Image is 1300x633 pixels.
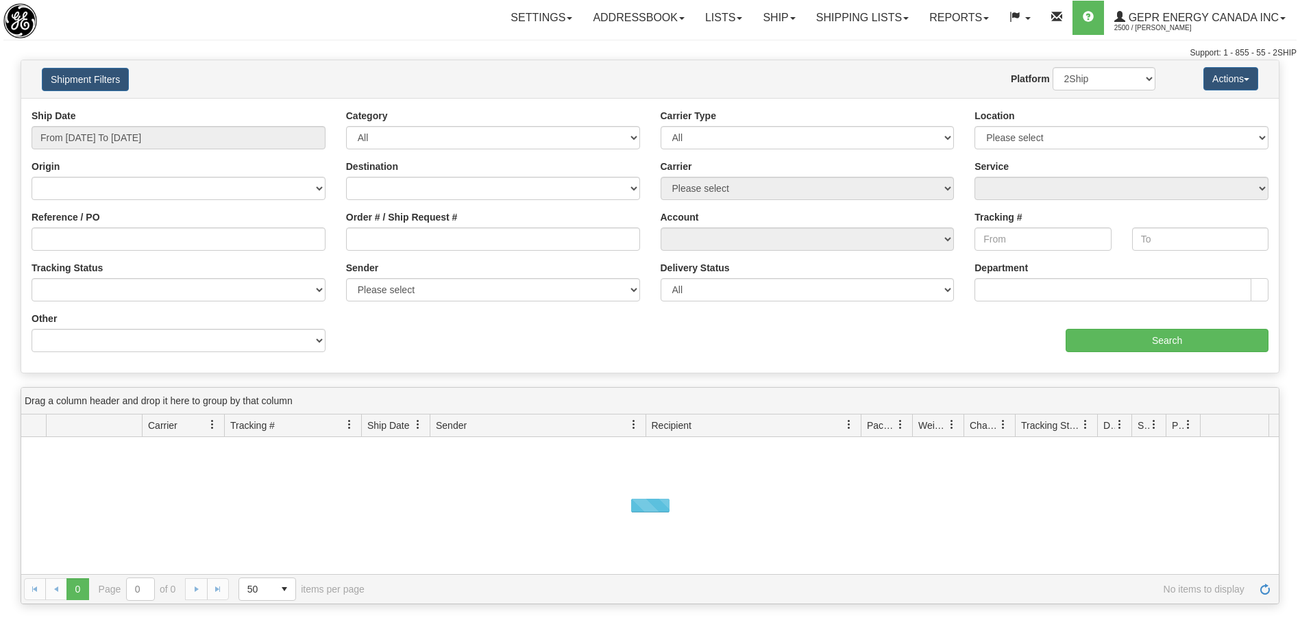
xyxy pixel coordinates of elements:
[974,227,1111,251] input: From
[247,582,265,596] span: 50
[346,261,378,275] label: Sender
[1177,413,1200,436] a: Pickup Status filter column settings
[1114,21,1217,35] span: 2500 / [PERSON_NAME]
[622,413,646,436] a: Sender filter column settings
[661,160,692,173] label: Carrier
[436,419,467,432] span: Sender
[1066,329,1268,352] input: Search
[1132,227,1268,251] input: To
[661,210,699,224] label: Account
[1254,578,1276,600] a: Refresh
[1021,419,1081,432] span: Tracking Status
[99,578,176,601] span: Page of 0
[21,388,1279,414] div: grid grouping header
[1103,419,1115,432] span: Delivery Status
[940,413,964,436] a: Weight filter column settings
[3,3,37,38] img: logo2500.jpg
[338,413,361,436] a: Tracking # filter column settings
[661,109,716,123] label: Carrier Type
[1172,419,1184,432] span: Pickup Status
[406,413,430,436] a: Ship Date filter column settings
[1125,12,1279,23] span: GEPR Energy Canada Inc
[974,109,1014,123] label: Location
[1203,67,1258,90] button: Actions
[837,413,861,436] a: Recipient filter column settings
[695,1,752,35] a: Lists
[500,1,582,35] a: Settings
[346,210,458,224] label: Order # / Ship Request #
[273,578,295,600] span: select
[867,419,896,432] span: Packages
[42,68,129,91] button: Shipment Filters
[1108,413,1131,436] a: Delivery Status filter column settings
[1104,1,1296,35] a: GEPR Energy Canada Inc 2500 / [PERSON_NAME]
[974,160,1009,173] label: Service
[32,210,100,224] label: Reference / PO
[752,1,805,35] a: Ship
[230,419,275,432] span: Tracking #
[32,109,76,123] label: Ship Date
[346,160,398,173] label: Destination
[148,419,177,432] span: Carrier
[238,578,365,601] span: items per page
[970,419,998,432] span: Charge
[367,419,409,432] span: Ship Date
[1138,419,1149,432] span: Shipment Issues
[3,47,1297,59] div: Support: 1 - 855 - 55 - 2SHIP
[661,261,730,275] label: Delivery Status
[1142,413,1166,436] a: Shipment Issues filter column settings
[919,1,999,35] a: Reports
[974,210,1022,224] label: Tracking #
[238,578,296,601] span: Page sizes drop down
[652,419,691,432] span: Recipient
[918,419,947,432] span: Weight
[974,261,1028,275] label: Department
[582,1,695,35] a: Addressbook
[32,160,60,173] label: Origin
[1011,72,1050,86] label: Platform
[1074,413,1097,436] a: Tracking Status filter column settings
[1268,247,1299,386] iframe: chat widget
[32,312,57,325] label: Other
[32,261,103,275] label: Tracking Status
[201,413,224,436] a: Carrier filter column settings
[384,584,1244,595] span: No items to display
[889,413,912,436] a: Packages filter column settings
[806,1,919,35] a: Shipping lists
[346,109,388,123] label: Category
[66,578,88,600] span: Page 0
[992,413,1015,436] a: Charge filter column settings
